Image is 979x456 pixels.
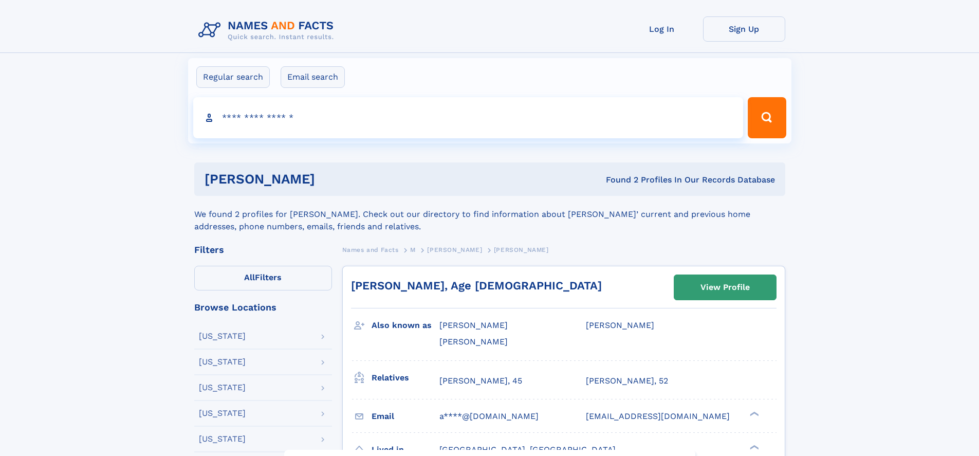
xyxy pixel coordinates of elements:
[586,411,730,421] span: [EMAIL_ADDRESS][DOMAIN_NAME]
[193,97,744,138] input: search input
[351,279,602,292] a: [PERSON_NAME], Age [DEMOGRAPHIC_DATA]
[196,66,270,88] label: Regular search
[439,337,508,346] span: [PERSON_NAME]
[674,275,776,300] a: View Profile
[342,243,399,256] a: Names and Facts
[194,245,332,254] div: Filters
[700,276,750,299] div: View Profile
[427,246,482,253] span: [PERSON_NAME]
[199,409,246,417] div: [US_STATE]
[410,243,416,256] a: M
[703,16,785,42] a: Sign Up
[439,320,508,330] span: [PERSON_NAME]
[410,246,416,253] span: M
[494,246,549,253] span: [PERSON_NAME]
[194,303,332,312] div: Browse Locations
[460,174,775,186] div: Found 2 Profiles In Our Records Database
[199,358,246,366] div: [US_STATE]
[747,410,760,417] div: ❯
[621,16,703,42] a: Log In
[427,243,482,256] a: [PERSON_NAME]
[439,445,616,454] span: [GEOGRAPHIC_DATA], [GEOGRAPHIC_DATA]
[748,97,786,138] button: Search Button
[194,266,332,290] label: Filters
[199,332,246,340] div: [US_STATE]
[199,384,246,392] div: [US_STATE]
[747,444,760,450] div: ❯
[205,173,460,186] h1: [PERSON_NAME]
[194,16,342,44] img: Logo Names and Facts
[439,375,522,387] a: [PERSON_NAME], 45
[586,375,668,387] a: [PERSON_NAME], 52
[194,196,785,233] div: We found 2 profiles for [PERSON_NAME]. Check out our directory to find information about [PERSON_...
[199,435,246,443] div: [US_STATE]
[281,66,345,88] label: Email search
[372,369,439,387] h3: Relatives
[244,272,255,282] span: All
[372,317,439,334] h3: Also known as
[372,408,439,425] h3: Email
[586,320,654,330] span: [PERSON_NAME]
